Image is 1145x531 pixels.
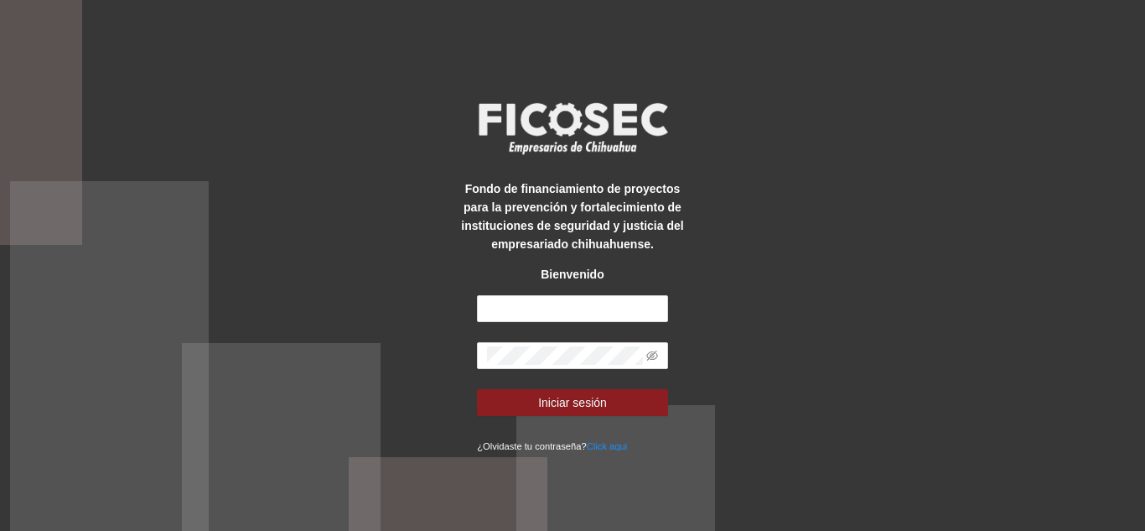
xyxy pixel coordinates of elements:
img: logo [468,97,677,159]
strong: Bienvenido [541,268,604,281]
a: Click aqui [587,441,628,451]
span: eye-invisible [646,350,658,362]
strong: Fondo de financiamiento de proyectos para la prevención y fortalecimiento de instituciones de seg... [461,182,683,251]
button: Iniciar sesión [477,389,668,416]
small: ¿Olvidaste tu contraseña? [477,441,627,451]
span: Iniciar sesión [538,393,607,412]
